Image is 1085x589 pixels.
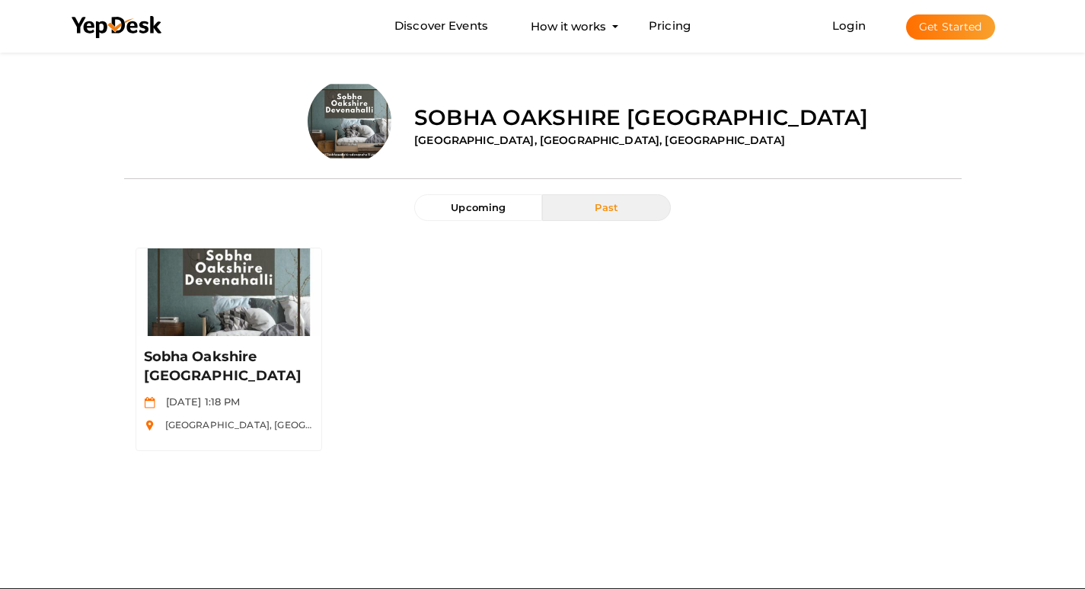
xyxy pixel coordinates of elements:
span: Upcoming [451,201,506,213]
a: Discover Events [394,12,488,40]
p: Sobha Oakshire [GEOGRAPHIC_DATA] [144,347,314,386]
span: [GEOGRAPHIC_DATA], [GEOGRAPHIC_DATA], [GEOGRAPHIC_DATA], [GEOGRAPHIC_DATA] [158,419,598,431]
button: Get Started [906,14,995,40]
button: How it works [526,12,611,40]
button: Past [542,194,670,221]
a: Login [832,18,866,33]
span: Past [595,201,618,213]
label: Sobha Oakshire [GEOGRAPHIC_DATA] [414,102,868,133]
img: calendar.svg [144,397,155,408]
a: Pricing [649,12,691,40]
button: Upcoming [414,194,542,221]
img: location.svg [144,420,155,431]
img: K7IMJBGA_normal.jpeg [308,79,391,163]
label: [GEOGRAPHIC_DATA], [GEOGRAPHIC_DATA], [GEOGRAPHIC_DATA] [414,133,785,148]
span: [DATE] 1:18 PM [158,395,241,408]
img: NEUBLCYV_small.jpeg [136,248,321,336]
